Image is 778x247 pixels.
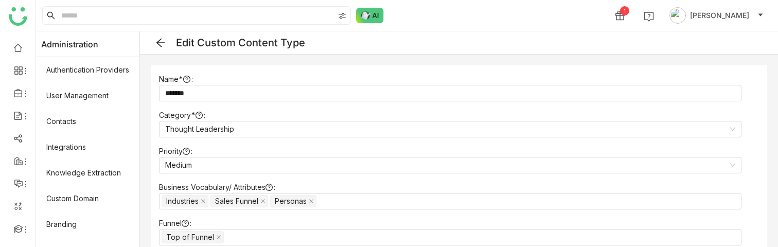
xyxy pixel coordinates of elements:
[690,10,749,21] span: [PERSON_NAME]
[36,134,139,160] a: Integrations
[356,8,384,23] img: ask-buddy-normal.svg
[159,110,209,121] label: Category*
[669,7,686,24] img: avatar
[165,157,735,173] nz-select-item: Medium
[36,160,139,186] a: Knowledge Extraction
[36,57,139,83] a: Authentication Providers
[338,12,346,20] img: search-type.svg
[36,109,139,134] a: Contacts
[215,196,258,207] div: Sales Funnel
[159,74,197,85] label: Name*
[159,218,196,229] label: Funnel
[166,196,199,207] div: Industries
[166,232,214,243] div: Top of Funnel
[159,182,279,193] label: Business Vocabulary/ Attributes
[159,146,197,157] label: Priority
[41,31,98,57] span: Administration
[270,195,316,207] nz-select-item: Personas
[162,195,208,207] nz-select-item: Industries
[620,6,629,15] div: 1
[162,231,224,243] nz-select-item: Top of Funnel
[9,7,27,26] img: logo
[36,211,139,237] a: Branding
[36,83,139,109] a: User Management
[165,121,735,137] nz-select-item: Thought Leadership
[176,37,305,49] span: Edit Custom Content Type
[644,11,654,22] img: help.svg
[210,195,268,207] nz-select-item: Sales Funnel
[275,196,307,207] div: Personas
[667,7,766,24] button: [PERSON_NAME]
[36,186,139,211] a: Custom Domain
